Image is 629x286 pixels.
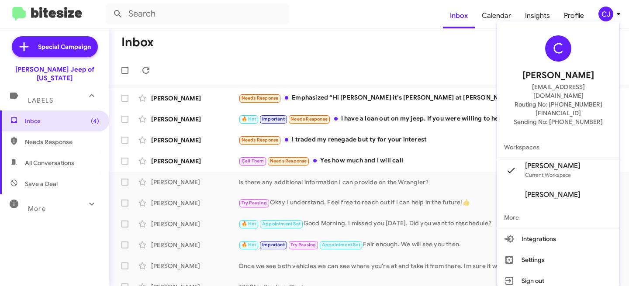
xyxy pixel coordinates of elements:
span: Routing No: [PHONE_NUMBER][FINANCIAL_ID] [508,100,609,117]
button: Integrations [497,228,619,249]
span: [PERSON_NAME] [525,190,580,199]
span: [EMAIL_ADDRESS][DOMAIN_NAME] [508,83,609,100]
span: [PERSON_NAME] [525,162,580,170]
span: Sending No: [PHONE_NUMBER] [514,117,603,126]
span: [PERSON_NAME] [522,69,594,83]
span: More [497,207,619,228]
div: C [545,35,571,62]
button: Settings [497,249,619,270]
span: Workspaces [497,137,619,158]
span: Current Workspace [525,172,571,178]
